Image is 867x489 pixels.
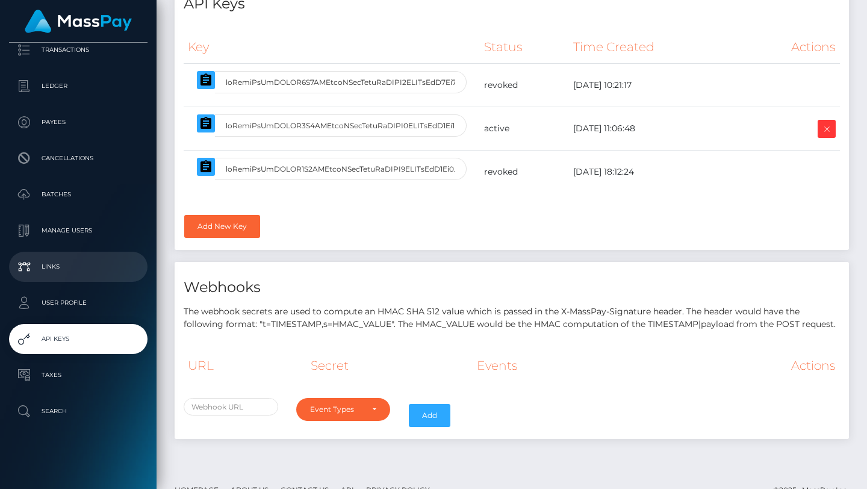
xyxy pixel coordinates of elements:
[409,404,450,427] button: Add
[14,258,143,276] p: Links
[184,215,260,238] a: Add New Key
[14,222,143,240] p: Manage Users
[650,349,840,382] th: Actions
[9,396,148,426] a: Search
[14,77,143,95] p: Ledger
[9,324,148,354] a: API Keys
[14,294,143,312] p: User Profile
[473,349,650,382] th: Events
[310,405,363,414] div: Event Types
[14,149,143,167] p: Cancellations
[9,107,148,137] a: Payees
[14,113,143,131] p: Payees
[9,35,148,65] a: Transactions
[184,277,840,298] h4: Webhooks
[9,288,148,318] a: User Profile
[14,185,143,204] p: Batches
[184,349,306,382] th: URL
[296,398,391,421] button: Event Types
[569,64,739,107] td: [DATE] 10:21:17
[480,64,569,107] td: revoked
[9,179,148,210] a: Batches
[569,31,739,64] th: Time Created
[739,31,840,64] th: Actions
[480,151,569,194] td: revoked
[184,398,278,416] input: Webhook URL
[14,41,143,59] p: Transactions
[9,360,148,390] a: Taxes
[14,330,143,348] p: API Keys
[14,366,143,384] p: Taxes
[306,349,473,382] th: Secret
[480,31,569,64] th: Status
[184,305,840,331] p: The webhook secrets are used to compute an HMAC SHA 512 value which is passed in the X-MassPay-Si...
[9,252,148,282] a: Links
[9,143,148,173] a: Cancellations
[184,31,480,64] th: Key
[25,10,132,33] img: MassPay Logo
[9,71,148,101] a: Ledger
[569,151,739,194] td: [DATE] 18:12:24
[9,216,148,246] a: Manage Users
[569,107,739,151] td: [DATE] 11:06:48
[14,402,143,420] p: Search
[480,107,569,151] td: active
